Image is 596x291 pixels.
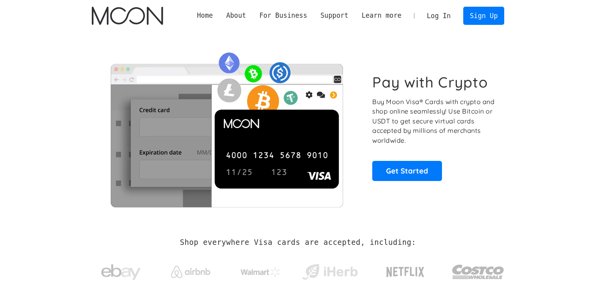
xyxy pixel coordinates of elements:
img: Walmart [241,267,280,277]
div: For Business [259,11,307,21]
div: Learn more [355,11,408,21]
a: Airbnb [161,258,220,282]
img: Airbnb [171,266,210,278]
p: Buy Moon Visa® Cards with crypto and shop online seamlessly! Use Bitcoin or USDT to get secure vi... [372,97,496,145]
img: Moon Cards let you spend your crypto anywhere Visa is accepted. [92,47,362,207]
div: For Business [253,11,314,21]
div: Support [320,11,348,21]
img: Netflix [386,262,425,282]
a: ebay [92,252,150,289]
a: Sign Up [463,7,504,24]
img: iHerb [301,262,359,282]
h1: Pay with Crypto [372,73,488,91]
h2: Shop everywhere Visa cards are accepted, including: [180,238,416,247]
a: Netflix [370,254,441,286]
a: home [92,7,163,25]
img: Moon Logo [92,7,163,25]
a: iHerb [301,254,359,286]
div: About [219,11,253,21]
img: ebay [101,260,141,285]
div: Support [314,11,355,21]
a: Get Started [372,161,442,181]
div: About [226,11,246,21]
div: Learn more [362,11,401,21]
a: Costco [452,249,505,291]
a: Walmart [231,259,290,281]
img: Costco [452,257,505,287]
a: Log In [420,7,457,24]
a: Home [190,11,219,21]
